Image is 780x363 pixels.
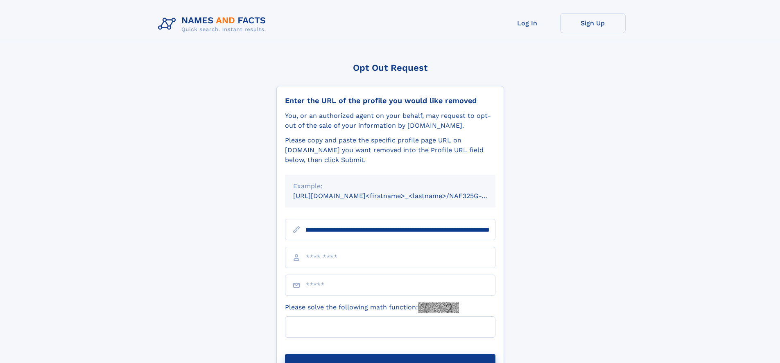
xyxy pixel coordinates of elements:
[285,96,495,105] div: Enter the URL of the profile you would like removed
[285,302,459,313] label: Please solve the following math function:
[285,135,495,165] div: Please copy and paste the specific profile page URL on [DOMAIN_NAME] you want removed into the Pr...
[495,13,560,33] a: Log In
[155,13,273,35] img: Logo Names and Facts
[293,192,511,200] small: [URL][DOMAIN_NAME]<firstname>_<lastname>/NAF325G-xxxxxxxx
[293,181,487,191] div: Example:
[285,111,495,131] div: You, or an authorized agent on your behalf, may request to opt-out of the sale of your informatio...
[560,13,626,33] a: Sign Up
[276,63,504,73] div: Opt Out Request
